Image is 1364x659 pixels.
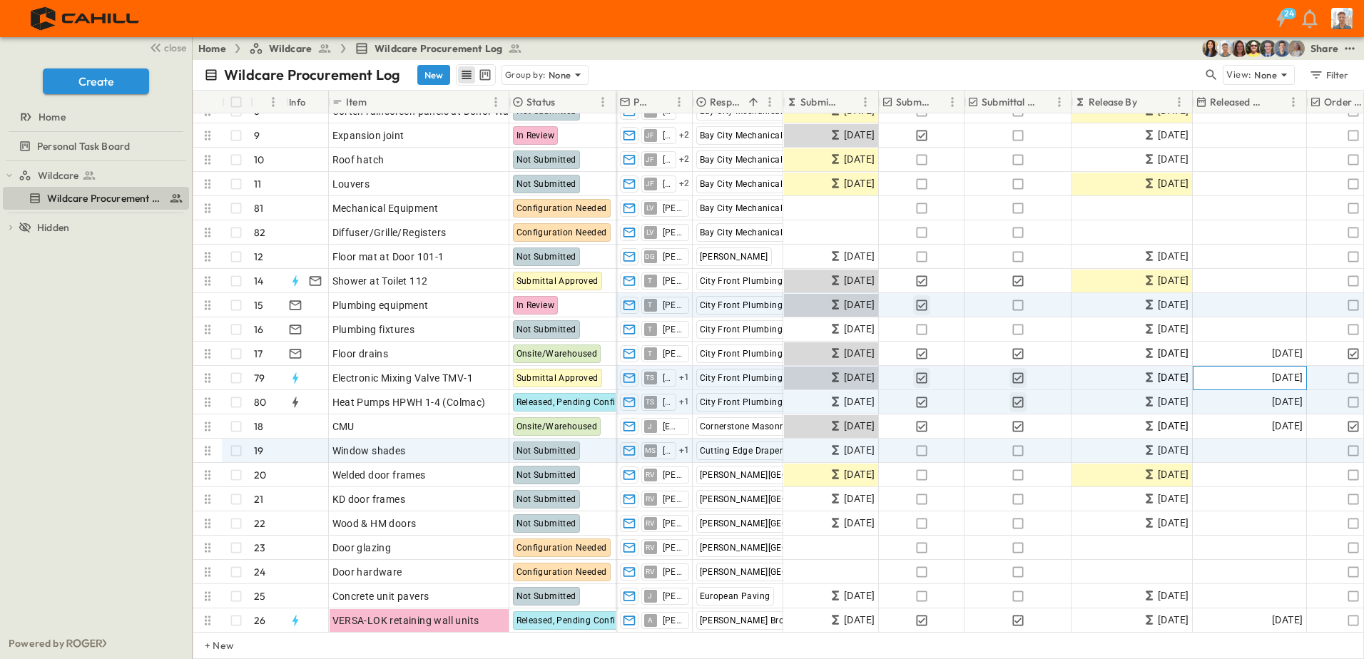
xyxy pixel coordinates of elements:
[332,298,429,312] span: Plumbing equipment
[1288,40,1305,57] img: Gondica Strykers (gstrykers@cahill-sf.com)
[896,95,930,109] p: Submitted?
[700,397,783,407] span: City Front Plumbing
[1158,588,1189,604] span: [DATE]
[198,41,531,56] nav: breadcrumbs
[43,68,149,94] button: Create
[370,94,385,110] button: Sort
[700,591,770,601] span: European Paving
[646,232,654,233] span: LV
[1272,345,1303,362] span: [DATE]
[844,394,875,410] span: [DATE]
[143,37,189,57] button: close
[487,93,504,111] button: Menu
[1158,491,1189,507] span: [DATE]
[648,620,653,620] span: A
[1245,40,1262,57] img: Kevin Lewis (klewis@cahill-sf.com)
[646,377,655,378] span: TS
[663,154,670,165] span: [PERSON_NAME]
[1272,612,1303,628] span: [DATE]
[3,135,189,158] div: Personal Task Boardtest
[800,95,838,109] p: Submit By
[700,518,855,528] span: [PERSON_NAME][GEOGRAPHIC_DATA]
[663,348,683,359] span: [PERSON_NAME]
[663,130,670,141] span: [PERSON_NAME]
[355,41,522,56] a: Wildcare Procurement Log
[38,168,78,183] span: Wildcare
[1158,321,1189,337] span: [DATE]
[254,419,263,434] p: 18
[700,615,789,625] span: [PERSON_NAME] Bros
[1158,369,1189,386] span: [DATE]
[254,322,263,337] p: 16
[332,541,392,555] span: Door glazing
[39,110,66,124] span: Home
[1269,94,1285,110] button: Sort
[289,82,306,122] div: Info
[844,515,875,531] span: [DATE]
[700,422,788,431] span: Cornerstone Masonry
[516,325,576,334] span: Not Submitted
[646,547,655,548] span: RV
[3,188,186,208] a: Wildcare Procurement Log
[37,139,130,153] span: Personal Task Board
[516,422,598,431] span: Onsite/Warehoused
[700,228,783,237] span: Bay City Mechanical
[332,395,486,409] span: Heat Pumps HPWH 1-4 (Colmac)
[1158,127,1189,143] span: [DATE]
[526,95,555,109] p: Status
[663,615,683,626] span: [PERSON_NAME]
[700,131,783,141] span: Bay City Mechanical
[1226,67,1251,83] p: View:
[663,494,683,505] span: [PERSON_NAME]
[516,470,576,480] span: Not Submitted
[332,468,426,482] span: Welded door frames
[761,93,778,111] button: Menu
[516,518,576,528] span: Not Submitted
[254,250,263,264] p: 12
[700,373,783,383] span: City Front Plumbing
[700,470,855,480] span: [PERSON_NAME][GEOGRAPHIC_DATA]
[332,250,444,264] span: Floor mat at Door 101-1
[516,106,576,116] span: Not Submitted
[516,276,599,286] span: Submittal Approved
[254,613,265,628] p: 26
[1158,175,1189,192] span: [DATE]
[1158,418,1189,434] span: [DATE]
[254,541,265,555] p: 23
[3,136,186,156] a: Personal Task Board
[516,155,576,165] span: Not Submitted
[558,94,574,110] button: Sort
[516,373,599,383] span: Submittal Approved
[745,94,761,110] button: Sort
[332,589,429,603] span: Concrete unit pavers
[679,177,690,191] span: + 2
[1158,272,1189,289] span: [DATE]
[645,256,656,257] span: DG
[700,446,788,456] span: Cutting Edge Drapery
[375,41,502,56] span: Wildcare Procurement Log
[254,589,265,603] p: 25
[516,615,627,625] span: Released, Pending Confirm
[844,466,875,483] span: [DATE]
[663,397,670,408] span: [PERSON_NAME]
[269,41,312,56] span: Wildcare
[1158,394,1189,410] span: [DATE]
[1158,248,1189,265] span: [DATE]
[198,41,226,56] a: Home
[645,450,656,451] span: MS
[844,588,875,604] span: [DATE]
[346,95,367,109] p: Item
[1158,466,1189,483] span: [DATE]
[1171,93,1188,111] button: Menu
[332,565,402,579] span: Door hardware
[456,64,496,86] div: table view
[254,565,265,579] p: 24
[679,371,690,385] span: + 1
[1273,40,1291,57] img: Will Nethercutt (wnethercutt@cahill-sf.com)
[648,280,652,281] span: T
[646,135,655,136] span: JF
[37,220,69,235] span: Hidden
